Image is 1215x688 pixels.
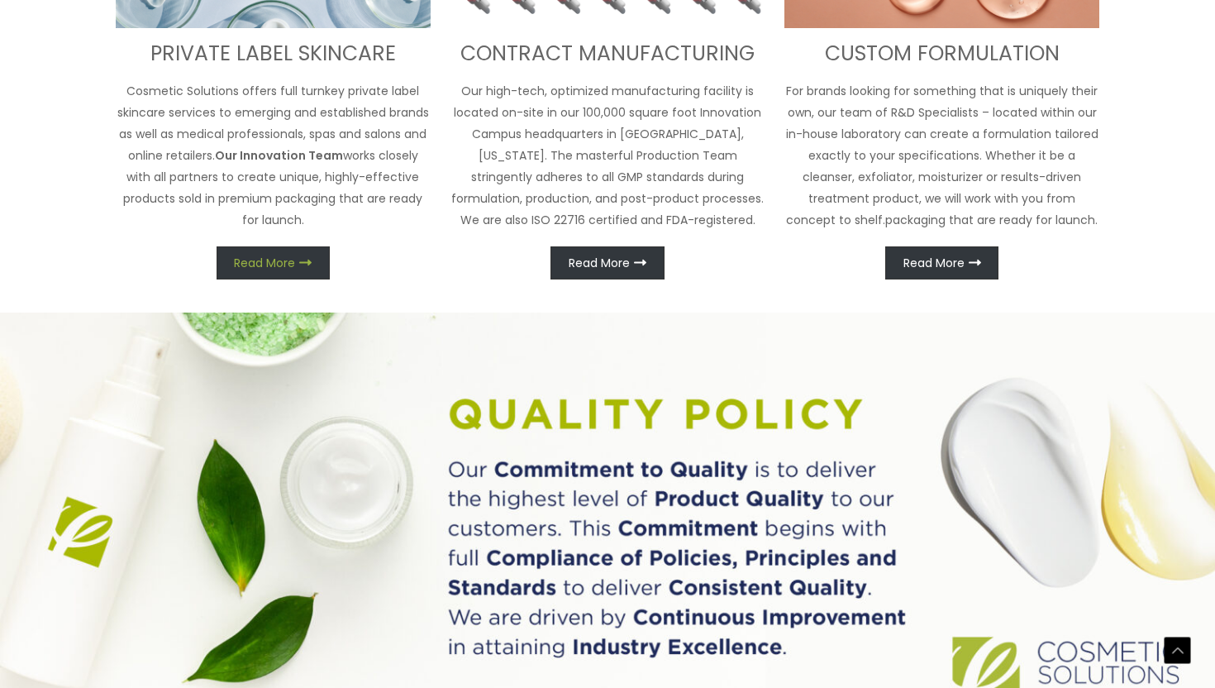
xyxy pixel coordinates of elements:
[903,257,965,269] span: Read More
[569,257,630,269] span: Read More
[234,257,295,269] span: Read More
[450,80,765,231] p: Our high-tech, optimized manufacturing facility is located on-site in our 100,000 square foot Inn...
[450,41,765,68] h3: CONTRACT MANUFACTURING
[215,147,343,164] strong: Our Innovation Team
[116,41,431,68] h3: PRIVATE LABEL SKINCARE
[550,246,664,279] a: Read More
[885,246,998,279] a: Read More
[784,41,1099,68] h3: CUSTOM FORMULATION
[217,246,330,279] a: Read More
[784,80,1099,231] p: For brands looking for something that is uniquely their own, our team of R&D Specialists – locate...
[116,80,431,231] p: Cosmetic Solutions offers full turnkey private label skincare services to emerging and establishe...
